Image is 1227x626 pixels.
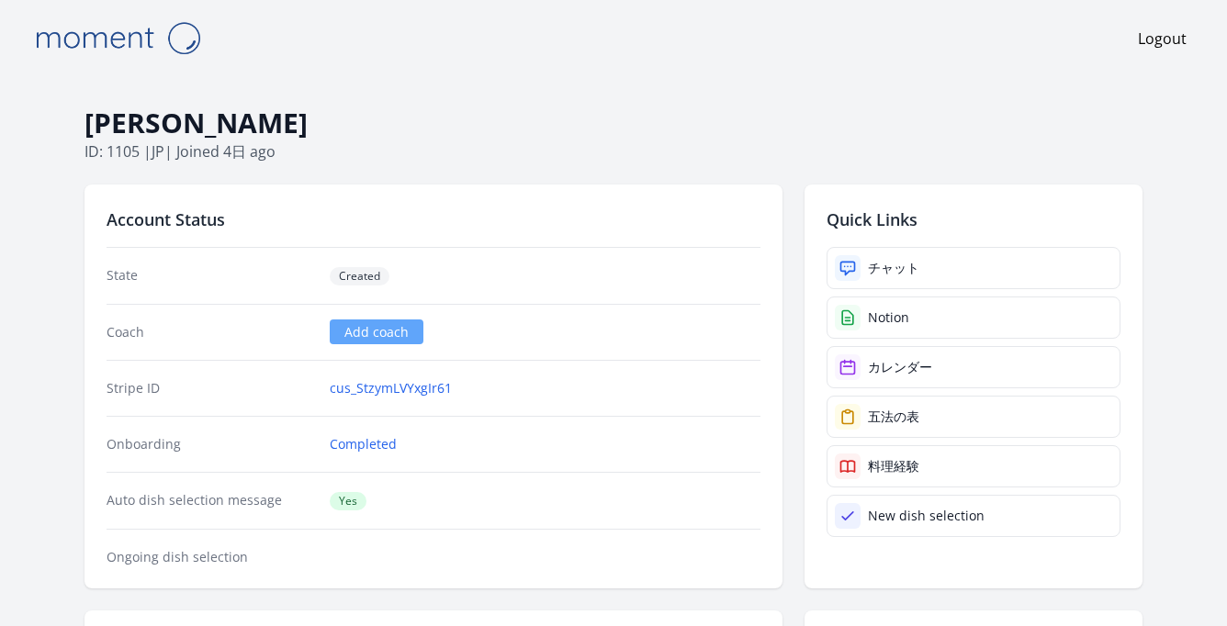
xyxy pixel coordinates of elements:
div: チャット [868,259,919,277]
a: Logout [1138,28,1187,50]
span: jp [152,141,164,162]
p: ID: 1105 | | Joined 4日 ago [84,140,1143,162]
span: Yes [330,492,366,510]
h2: Quick Links [827,207,1120,232]
h1: [PERSON_NAME] [84,106,1143,140]
img: Moment [26,15,209,61]
div: 料理経験 [868,457,919,475]
h2: Account Status [107,207,760,232]
dt: Ongoing dish selection [107,548,315,566]
div: 五法の表 [868,408,919,426]
dt: Auto dish selection message [107,491,315,510]
div: カレンダー [868,358,932,376]
a: cus_StzymLVYxgIr61 [330,379,452,397]
a: 料理経験 [827,445,1120,487]
a: Add coach [330,319,423,344]
dt: State [107,266,315,285]
a: 五法の表 [827,396,1120,438]
a: Notion [827,296,1120,339]
a: カレンダー [827,346,1120,388]
div: Notion [868,308,909,327]
dt: Stripe ID [107,379,315,397]
a: New dish selection [827,495,1120,537]
dt: Coach [107,323,315,341]
dt: Onboarding [107,435,315,453]
a: チャット [827,247,1120,289]
div: New dish selection [868,507,985,525]
span: Created [330,267,389,285]
a: Completed [330,435,397,453]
